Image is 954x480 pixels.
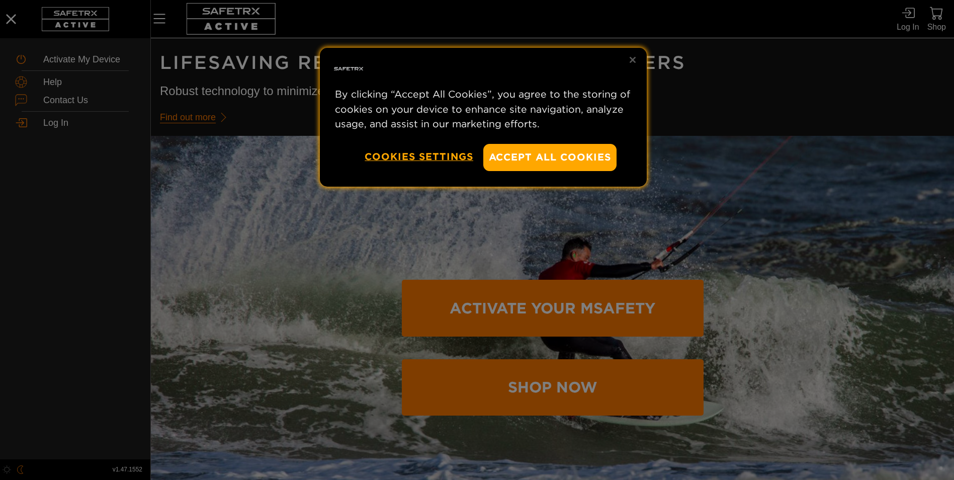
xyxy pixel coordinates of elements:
[483,144,617,171] button: Accept All Cookies
[332,53,365,85] img: Safe Tracks
[365,144,473,170] button: Cookies Settings
[335,87,632,131] p: By clicking “Accept All Cookies”, you agree to the storing of cookies on your device to enhance s...
[622,49,644,71] button: Close
[320,48,647,186] div: Privacy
